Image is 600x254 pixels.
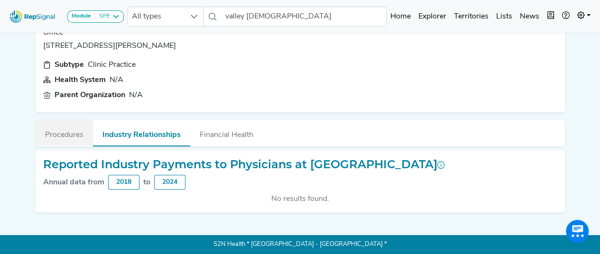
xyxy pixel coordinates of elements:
p: [STREET_ADDRESS][PERSON_NAME] [43,40,357,52]
h2: Reported Industry Payments to Physicians at [GEOGRAPHIC_DATA] [43,158,445,172]
div: to [143,177,150,188]
strong: Module [72,13,91,19]
button: Procedures [36,120,93,145]
span: All types [128,7,185,26]
button: Intel Book [543,7,558,26]
a: Explorer [415,7,450,26]
a: Home [387,7,415,26]
div: Annual data from [43,177,104,188]
input: Search a physician or facility [222,7,387,27]
div: N/A [110,74,123,86]
a: Lists [492,7,516,26]
button: Financial Health [190,120,263,145]
a: Territories [450,7,492,26]
div: 2024 [154,175,185,190]
div: Subtype [55,59,84,71]
p: S2N Health * [GEOGRAPHIC_DATA] - [GEOGRAPHIC_DATA] * [36,235,565,254]
div: 2018 [108,175,139,190]
div: SPE [95,13,110,20]
div: Clinic Practice [88,59,136,71]
div: Health System [55,74,106,86]
div: No results found. [43,193,557,205]
button: Industry Relationships [93,120,190,146]
div: Parent Organization [55,90,125,101]
div: N/A [129,90,143,101]
a: News [516,7,543,26]
button: ModuleSPE [67,10,124,23]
